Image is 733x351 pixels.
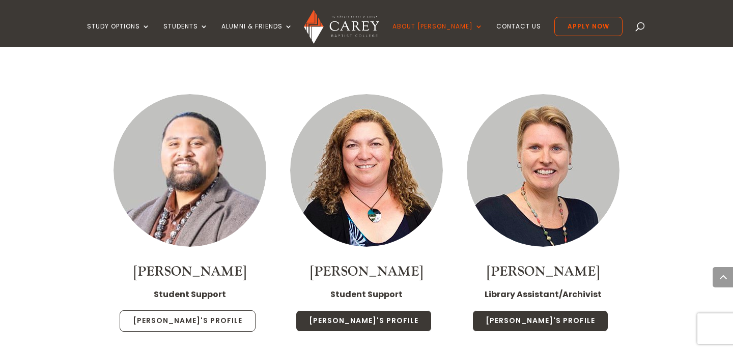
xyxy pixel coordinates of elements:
[472,310,608,332] a: [PERSON_NAME]'s Profile
[163,23,208,47] a: Students
[114,94,266,247] img: Jarrahmal Tanielu_300x300
[154,288,226,300] strong: Student Support
[120,310,256,332] a: [PERSON_NAME]'s Profile
[485,288,602,300] strong: Library Assistant/Archivist
[554,17,623,36] a: Apply Now
[467,94,619,247] img: Anna Tovey_300x300
[296,310,432,332] a: [PERSON_NAME]'s Profile
[221,23,293,47] a: Alumni & Friends
[310,263,423,280] a: [PERSON_NAME]
[133,263,246,280] a: [PERSON_NAME]
[496,23,541,47] a: Contact Us
[392,23,483,47] a: About [PERSON_NAME]
[304,10,379,44] img: Carey Baptist College
[290,94,443,247] img: Staff Thumbnail - Denise Tims
[330,288,403,300] strong: Student Support
[87,23,150,47] a: Study Options
[487,263,600,280] a: [PERSON_NAME]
